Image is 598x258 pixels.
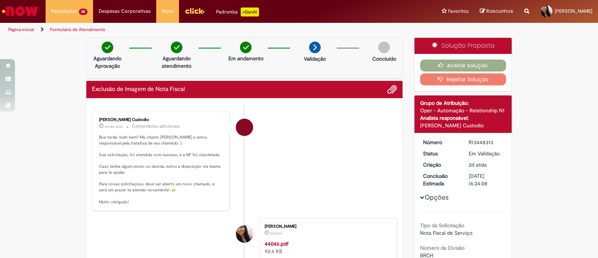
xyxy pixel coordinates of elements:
[99,118,224,122] div: [PERSON_NAME] Custodio
[469,161,487,168] span: 2d atrás
[304,55,326,63] p: Validação
[105,124,123,129] span: um dia atrás
[240,42,252,53] img: check-circle-green.png
[132,123,180,130] small: Comentários adicionais
[469,161,503,169] div: 26/08/2025 13:24:03
[417,150,463,157] dt: Status
[417,172,463,187] dt: Conclusão Estimada
[270,231,282,236] time: 26/08/2025 13:23:54
[486,7,513,15] span: Rascunhos
[185,5,205,16] img: click_logo_yellow_360x200.png
[50,27,105,33] a: Formulário de Atendimento
[555,8,592,14] span: [PERSON_NAME]
[469,172,503,187] div: [DATE] 16:24:08
[102,42,113,53] img: check-circle-green.png
[469,150,503,157] div: Em Validação
[79,9,87,15] span: 30
[99,134,224,205] p: Boa tarde, tudo bem? Me chamo [PERSON_NAME] e estou responsável pela tratativa de seu chamado :) ...
[265,224,389,229] div: [PERSON_NAME]
[6,23,393,37] ul: Trilhas de página
[236,225,253,243] div: Amanda Silva Leles
[448,7,469,15] span: Favoritos
[417,161,463,169] dt: Criação
[99,7,151,15] span: Despesas Corporativas
[51,7,77,15] span: Requisições
[228,55,263,62] p: Em andamento
[8,27,34,33] a: Página inicial
[372,55,396,63] p: Concluído
[309,42,321,53] img: arrow-next.png
[216,7,259,16] div: Padroniza
[420,73,506,85] button: Rejeitar Solução
[270,231,282,236] span: 2d atrás
[171,42,182,53] img: check-circle-green.png
[162,7,173,15] span: More
[420,99,506,107] div: Grupo de Atribuição:
[1,4,39,19] img: ServiceNow
[420,222,464,229] b: Tipo da Solicitação
[420,60,506,72] button: Aceitar solução
[414,38,512,54] div: Solução Proposta
[265,240,289,247] a: 44046.pdf
[89,55,126,70] p: Aguardando Aprovação
[420,230,472,236] span: Nota Fiscal de Serviço
[469,139,503,146] div: R13448313
[158,55,195,70] p: Aguardando atendimento
[105,124,123,129] time: 26/08/2025 16:36:46
[236,119,253,136] div: Igor Alexandre Custodio
[420,122,506,129] div: [PERSON_NAME] Custodio
[92,86,185,93] h2: Exclusão de Imagem de Nota Fiscal Histórico de tíquete
[480,8,513,15] a: Rascunhos
[378,42,390,53] img: img-circle-grey.png
[417,139,463,146] dt: Número
[387,85,397,94] button: Adicionar anexos
[420,107,506,114] div: Oper - Automação - Relationship N1
[420,114,506,122] div: Analista responsável:
[469,161,487,168] time: 26/08/2025 13:24:03
[265,240,389,255] div: 92.4 KB
[420,245,465,251] b: Número da Divisão
[241,7,259,16] p: +GenAi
